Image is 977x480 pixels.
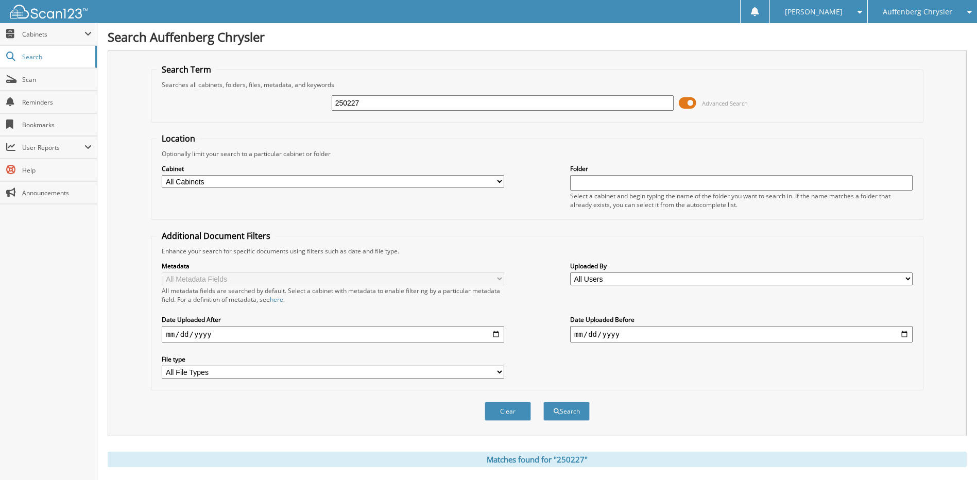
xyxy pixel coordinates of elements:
[22,143,84,152] span: User Reports
[162,262,504,270] label: Metadata
[570,326,913,342] input: end
[702,99,748,107] span: Advanced Search
[157,149,917,158] div: Optionally limit your search to a particular cabinet or folder
[22,98,92,107] span: Reminders
[570,192,913,209] div: Select a cabinet and begin typing the name of the folder you want to search in. If the name match...
[883,9,952,15] span: Auffenberg Chrysler
[162,355,504,364] label: File type
[157,80,917,89] div: Searches all cabinets, folders, files, metadata, and keywords
[570,164,913,173] label: Folder
[22,121,92,129] span: Bookmarks
[157,230,276,242] legend: Additional Document Filters
[157,64,216,75] legend: Search Term
[22,53,90,61] span: Search
[162,286,504,304] div: All metadata fields are searched by default. Select a cabinet with metadata to enable filtering b...
[570,262,913,270] label: Uploaded By
[157,133,200,144] legend: Location
[785,9,843,15] span: [PERSON_NAME]
[162,315,504,324] label: Date Uploaded After
[108,28,967,45] h1: Search Auffenberg Chrysler
[162,326,504,342] input: start
[570,315,913,324] label: Date Uploaded Before
[22,30,84,39] span: Cabinets
[485,402,531,421] button: Clear
[543,402,590,421] button: Search
[157,247,917,255] div: Enhance your search for specific documents using filters such as date and file type.
[22,75,92,84] span: Scan
[162,164,504,173] label: Cabinet
[22,188,92,197] span: Announcements
[22,166,92,175] span: Help
[270,295,283,304] a: here
[108,452,967,467] div: Matches found for "250227"
[10,5,88,19] img: scan123-logo-white.svg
